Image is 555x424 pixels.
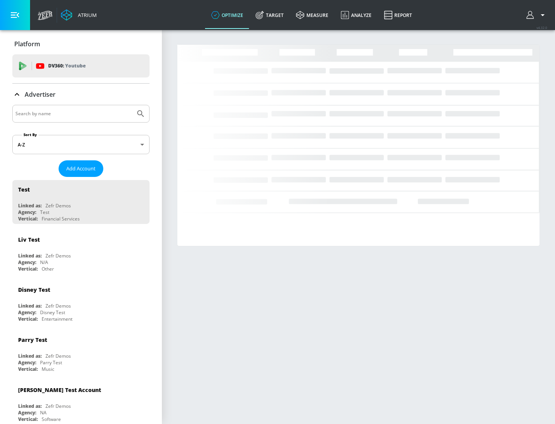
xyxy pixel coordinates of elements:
[12,280,150,324] div: Disney TestLinked as:Zefr DemosAgency:Disney TestVertical:Entertainment
[18,259,36,266] div: Agency:
[18,353,42,359] div: Linked as:
[12,230,150,274] div: Liv TestLinked as:Zefr DemosAgency:N/AVertical:Other
[18,366,38,372] div: Vertical:
[335,1,378,29] a: Analyze
[18,186,30,193] div: Test
[18,202,42,209] div: Linked as:
[205,1,249,29] a: optimize
[40,409,47,416] div: NA
[18,252,42,259] div: Linked as:
[12,54,150,77] div: DV360: Youtube
[18,215,38,222] div: Vertical:
[45,202,71,209] div: Zefr Demos
[18,286,50,293] div: Disney Test
[12,84,150,105] div: Advertiser
[378,1,418,29] a: Report
[42,266,54,272] div: Other
[18,209,36,215] div: Agency:
[18,416,38,422] div: Vertical:
[61,9,97,21] a: Atrium
[59,160,103,177] button: Add Account
[14,40,40,48] p: Platform
[18,303,42,309] div: Linked as:
[18,309,36,316] div: Agency:
[18,403,42,409] div: Linked as:
[290,1,335,29] a: measure
[18,409,36,416] div: Agency:
[18,359,36,366] div: Agency:
[65,62,86,70] p: Youtube
[12,180,150,224] div: TestLinked as:Zefr DemosAgency:TestVertical:Financial Services
[40,259,48,266] div: N/A
[18,316,38,322] div: Vertical:
[75,12,97,19] div: Atrium
[18,236,40,243] div: Liv Test
[12,330,150,374] div: Parry TestLinked as:Zefr DemosAgency:Parry TestVertical:Music
[42,316,72,322] div: Entertainment
[12,135,150,154] div: A-Z
[45,303,71,309] div: Zefr Demos
[18,266,38,272] div: Vertical:
[45,252,71,259] div: Zefr Demos
[42,215,80,222] div: Financial Services
[42,366,54,372] div: Music
[18,336,47,343] div: Parry Test
[249,1,290,29] a: Target
[40,209,49,215] div: Test
[42,416,61,422] div: Software
[12,33,150,55] div: Platform
[15,109,132,119] input: Search by name
[48,62,86,70] p: DV360:
[66,164,96,173] span: Add Account
[40,309,65,316] div: Disney Test
[18,386,101,394] div: [PERSON_NAME] Test Account
[40,359,62,366] div: Parry Test
[22,132,39,137] label: Sort By
[45,353,71,359] div: Zefr Demos
[536,25,547,30] span: v 4.32.0
[45,403,71,409] div: Zefr Demos
[25,90,55,99] p: Advertiser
